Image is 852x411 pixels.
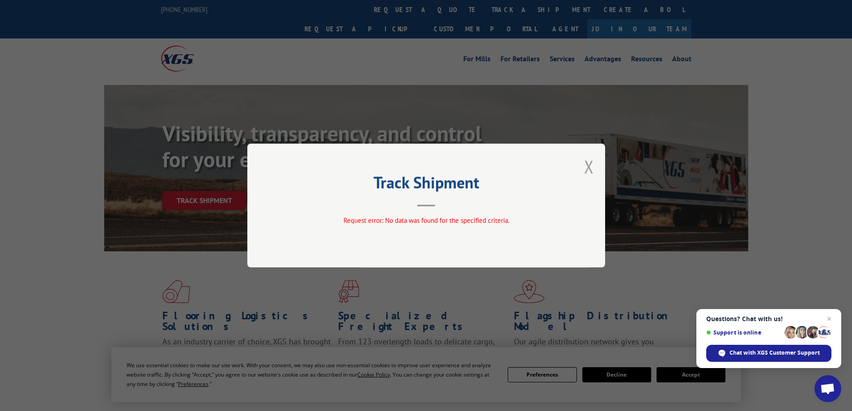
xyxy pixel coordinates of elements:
button: Close modal [584,155,594,178]
span: Chat with XGS Customer Support [729,349,820,357]
span: Questions? Chat with us! [706,315,831,322]
a: Open chat [814,375,841,402]
span: Support is online [706,329,781,336]
h2: Track Shipment [292,176,560,193]
span: Request error: No data was found for the specified criteria. [343,216,509,225]
span: Chat with XGS Customer Support [706,345,831,362]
